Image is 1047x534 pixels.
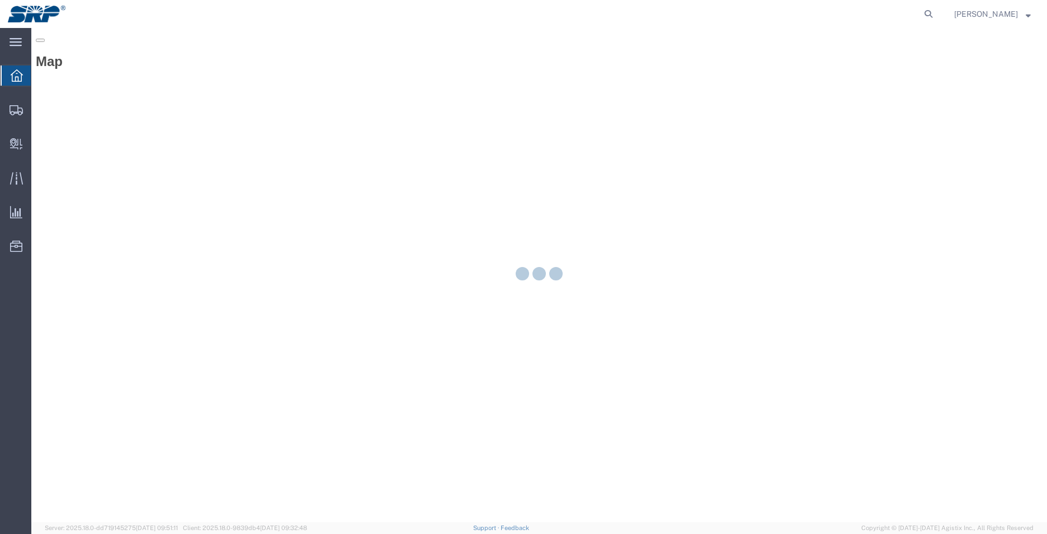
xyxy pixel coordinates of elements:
img: logo [8,6,65,22]
span: Server: 2025.18.0-dd719145275 [45,524,178,531]
span: Manny Benitez Jr [954,8,1018,20]
a: Feedback [501,524,529,531]
a: Support [473,524,501,531]
span: Copyright © [DATE]-[DATE] Agistix Inc., All Rights Reserved [861,523,1034,533]
span: [DATE] 09:32:48 [260,524,307,531]
span: Client: 2025.18.0-9839db4 [183,524,307,531]
button: [PERSON_NAME] [954,7,1031,21]
span: [DATE] 09:51:11 [136,524,178,531]
h2: Map [4,26,1011,41]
